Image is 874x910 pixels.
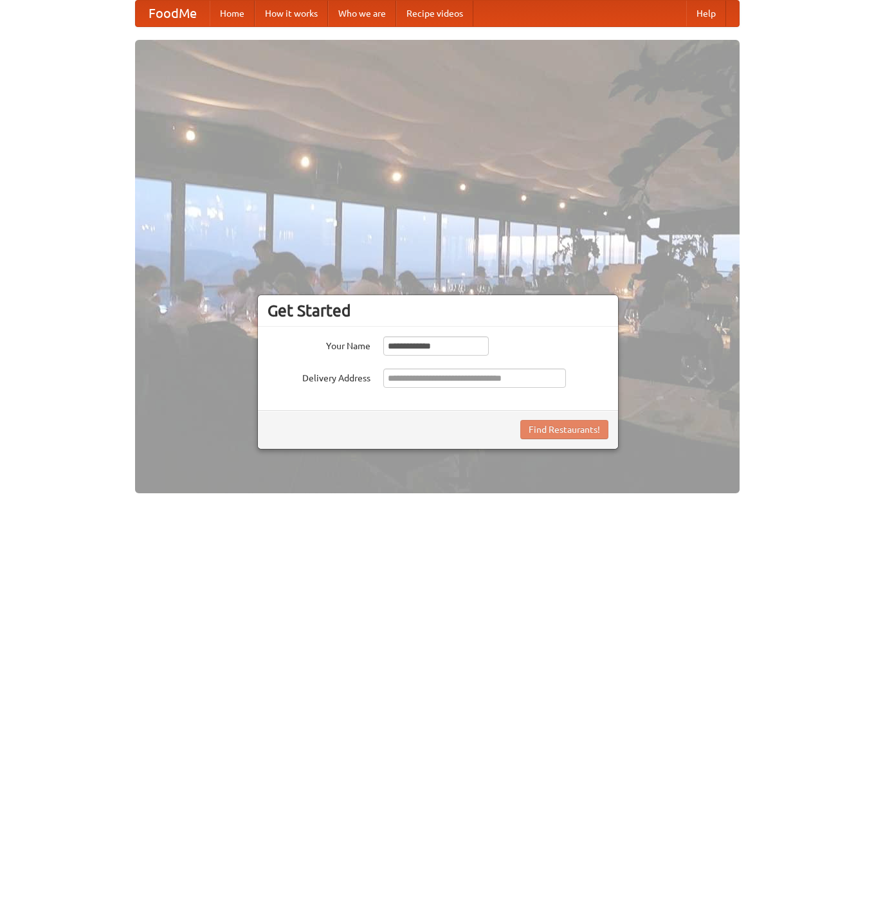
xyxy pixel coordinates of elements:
[210,1,255,26] a: Home
[328,1,396,26] a: Who we are
[255,1,328,26] a: How it works
[686,1,726,26] a: Help
[268,369,370,385] label: Delivery Address
[520,420,608,439] button: Find Restaurants!
[268,336,370,352] label: Your Name
[268,301,608,320] h3: Get Started
[396,1,473,26] a: Recipe videos
[136,1,210,26] a: FoodMe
